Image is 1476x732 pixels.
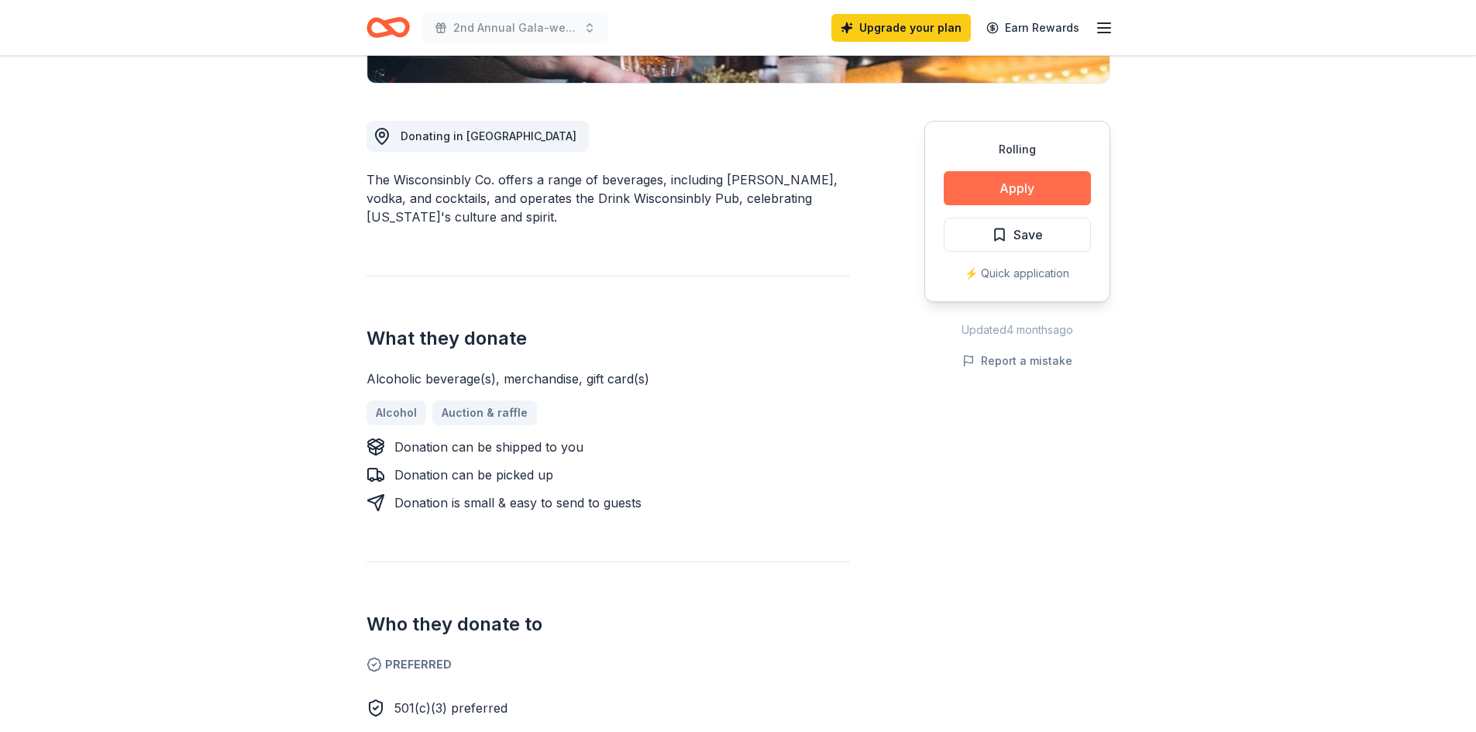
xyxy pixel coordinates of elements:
[944,264,1091,283] div: ⚡️ Quick application
[394,493,642,512] div: Donation is small & easy to send to guests
[394,438,583,456] div: Donation can be shipped to you
[422,12,608,43] button: 2nd Annual Gala-ween
[366,369,850,388] div: Alcoholic beverage(s), merchandise, gift card(s)
[1013,225,1043,245] span: Save
[977,14,1089,42] a: Earn Rewards
[366,655,850,674] span: Preferred
[453,19,577,37] span: 2nd Annual Gala-ween
[366,9,410,46] a: Home
[432,400,537,425] a: Auction & raffle
[366,612,850,637] h2: Who they donate to
[366,170,850,226] div: The Wisconsinbly Co. offers a range of beverages, including [PERSON_NAME], vodka, and cocktails, ...
[394,700,507,716] span: 501(c)(3) preferred
[831,14,971,42] a: Upgrade your plan
[366,400,426,425] a: Alcohol
[401,129,576,143] span: Donating in [GEOGRAPHIC_DATA]
[944,171,1091,205] button: Apply
[944,218,1091,252] button: Save
[924,321,1110,339] div: Updated 4 months ago
[944,140,1091,159] div: Rolling
[394,466,553,484] div: Donation can be picked up
[962,352,1072,370] button: Report a mistake
[366,326,850,351] h2: What they donate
